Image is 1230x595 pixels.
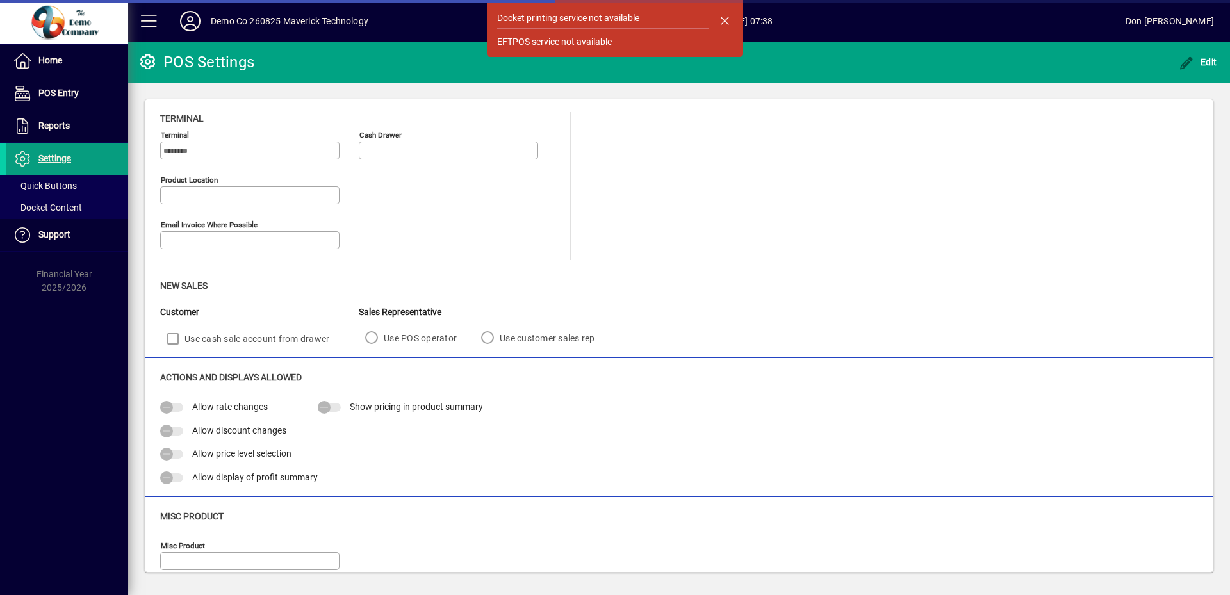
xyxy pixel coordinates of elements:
[160,113,204,124] span: Terminal
[1176,51,1220,74] button: Edit
[359,306,613,319] div: Sales Representative
[38,55,62,65] span: Home
[38,88,79,98] span: POS Entry
[6,197,128,218] a: Docket Content
[1179,57,1217,67] span: Edit
[138,52,254,72] div: POS Settings
[160,511,224,521] span: Misc Product
[161,175,218,184] mat-label: Product location
[192,472,318,482] span: Allow display of profit summary
[6,45,128,77] a: Home
[160,281,208,291] span: New Sales
[161,541,205,550] mat-label: Misc Product
[368,11,1126,31] span: [DATE] 07:38
[13,181,77,191] span: Quick Buttons
[192,425,286,436] span: Allow discount changes
[6,175,128,197] a: Quick Buttons
[6,110,128,142] a: Reports
[160,306,359,319] div: Customer
[38,153,71,163] span: Settings
[350,402,483,412] span: Show pricing in product summary
[192,448,291,459] span: Allow price level selection
[1126,11,1214,31] div: Don [PERSON_NAME]
[359,131,402,140] mat-label: Cash Drawer
[13,202,82,213] span: Docket Content
[38,120,70,131] span: Reports
[497,35,612,49] div: EFTPOS service not available
[161,131,189,140] mat-label: Terminal
[6,77,128,110] a: POS Entry
[161,220,258,229] mat-label: Email Invoice where possible
[160,372,302,382] span: Actions and Displays Allowed
[192,402,268,412] span: Allow rate changes
[170,10,211,33] button: Profile
[211,11,368,31] div: Demo Co 260825 Maverick Technology
[38,229,70,240] span: Support
[6,219,128,251] a: Support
